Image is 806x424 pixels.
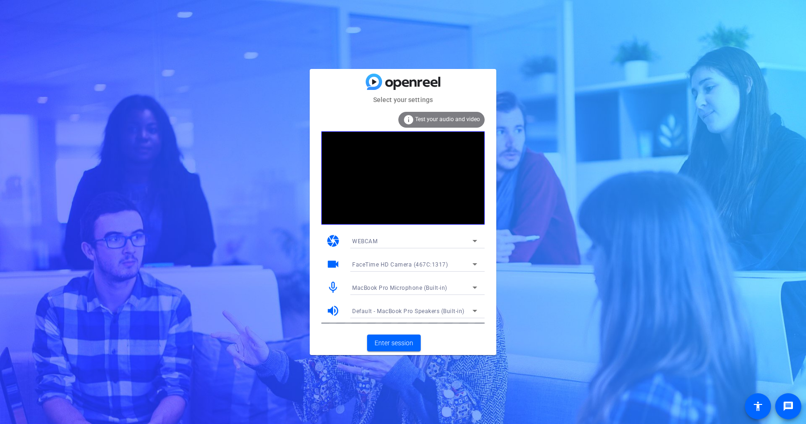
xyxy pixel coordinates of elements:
span: MacBook Pro Microphone (Built-in) [352,285,447,291]
mat-icon: info [403,114,414,125]
span: Default - MacBook Pro Speakers (Built-in) [352,308,465,315]
mat-card-subtitle: Select your settings [310,95,496,105]
span: FaceTime HD Camera (467C:1317) [352,261,448,268]
mat-icon: camera [326,234,340,248]
span: Enter session [375,338,413,348]
span: WEBCAM [352,238,377,245]
mat-icon: accessibility [752,401,764,412]
mat-icon: mic_none [326,280,340,294]
button: Enter session [367,335,421,351]
img: blue-gradient.svg [366,74,440,90]
span: Test your audio and video [415,116,480,123]
mat-icon: videocam [326,257,340,271]
mat-icon: volume_up [326,304,340,318]
mat-icon: message [783,401,794,412]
